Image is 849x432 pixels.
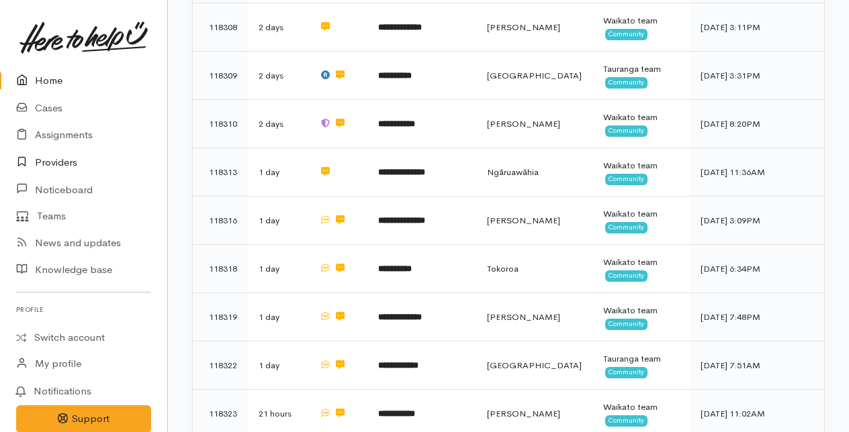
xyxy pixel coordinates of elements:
[487,360,582,371] span: [GEOGRAPHIC_DATA]
[592,100,690,148] td: Waikato team
[248,245,308,293] td: 1 day
[248,3,308,52] td: 2 days
[487,118,560,129] span: [PERSON_NAME]
[690,52,824,100] td: [DATE] 3:31PM
[605,174,647,184] span: Community
[193,148,248,197] td: 118313
[487,70,582,81] span: [GEOGRAPHIC_DATA]
[690,341,824,390] td: [DATE] 7:51AM
[193,100,248,148] td: 118310
[592,148,690,197] td: Waikato team
[248,100,308,148] td: 2 days
[690,293,824,341] td: [DATE] 7:48PM
[193,245,248,293] td: 118318
[690,100,824,148] td: [DATE] 8:20PM
[248,52,308,100] td: 2 days
[248,197,308,245] td: 1 day
[487,215,560,226] span: [PERSON_NAME]
[592,293,690,341] td: Waikato team
[487,311,560,323] span: [PERSON_NAME]
[487,21,560,33] span: [PERSON_NAME]
[248,148,308,197] td: 1 day
[193,52,248,100] td: 118309
[605,270,647,281] span: Community
[193,197,248,245] td: 118316
[605,415,647,426] span: Community
[690,148,824,197] td: [DATE] 11:36AM
[592,245,690,293] td: Waikato team
[605,125,647,136] span: Community
[605,319,647,329] span: Community
[605,222,647,233] span: Community
[592,52,690,100] td: Tauranga team
[248,341,308,390] td: 1 day
[193,293,248,341] td: 118319
[193,3,248,52] td: 118308
[487,263,519,274] span: Tokoroa
[605,77,647,88] span: Community
[487,408,560,419] span: [PERSON_NAME]
[690,197,824,245] td: [DATE] 3:09PM
[605,367,647,378] span: Community
[16,301,151,319] h6: Profile
[193,341,248,390] td: 118322
[690,245,824,293] td: [DATE] 6:34PM
[690,3,824,52] td: [DATE] 3:11PM
[592,341,690,390] td: Tauranga team
[487,166,539,178] span: Ngāruawāhia
[248,293,308,341] td: 1 day
[592,197,690,245] td: Waikato team
[592,3,690,52] td: Waikato team
[605,29,647,40] span: Community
